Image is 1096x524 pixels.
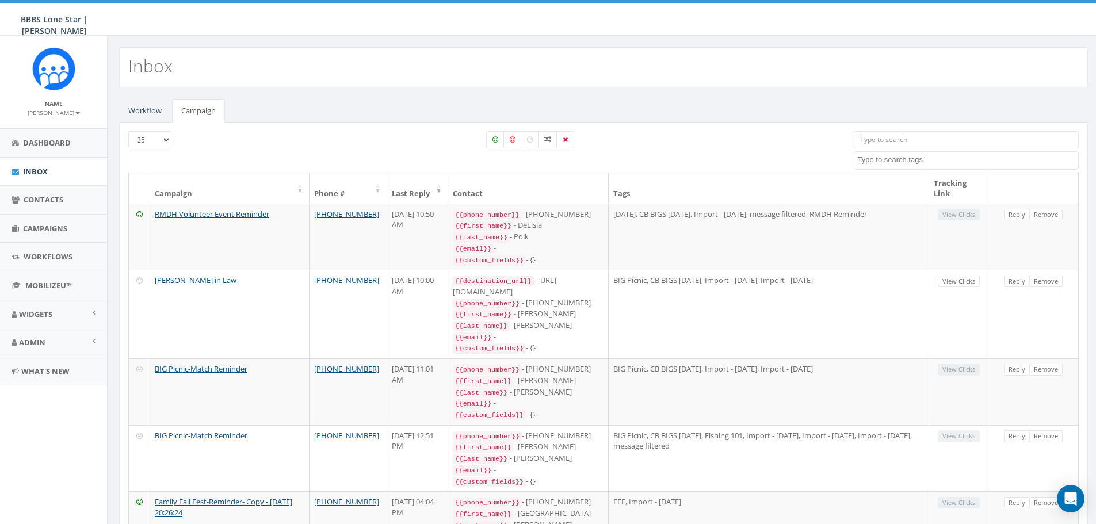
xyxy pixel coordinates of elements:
[32,47,75,90] img: Rally_Corp_Icon_1.png
[453,477,526,487] code: {{custom_fields}}
[155,209,269,219] a: RMDH Volunteer Event Reminder
[448,173,609,204] th: Contact
[938,276,980,288] a: View Clicks
[453,255,526,266] code: {{custom_fields}}
[128,56,173,75] h2: Inbox
[453,431,522,442] code: {{phone_number}}
[314,364,379,374] a: [PHONE_NUMBER]
[314,430,379,441] a: [PHONE_NUMBER]
[538,131,557,148] label: Mixed
[503,131,522,148] label: Negative
[314,496,379,507] a: [PHONE_NUMBER]
[453,430,604,442] div: - [PHONE_NUMBER]
[453,308,604,320] div: - [PERSON_NAME]
[24,251,72,262] span: Workflows
[1029,497,1063,509] a: Remove
[387,358,448,425] td: [DATE] 11:01 AM
[453,320,604,331] div: - [PERSON_NAME]
[28,107,80,117] a: [PERSON_NAME]
[453,409,604,420] div: - {}
[521,131,539,148] label: Neutral
[1004,430,1030,442] a: Reply
[25,280,72,290] span: MobilizeU™
[453,321,510,331] code: {{last_name}}
[155,275,236,285] a: [PERSON_NAME] in Law
[387,204,448,270] td: [DATE] 10:50 AM
[453,441,604,453] div: - [PERSON_NAME]
[453,388,510,398] code: {{last_name}}
[155,496,292,518] a: Family Fall Fest-Reminder- Copy - [DATE] 20:26:24
[609,270,930,358] td: BIG Picnic, CB BIGS [DATE], Import - [DATE], Import - [DATE]
[453,364,604,375] div: - [PHONE_NUMBER]
[387,270,448,358] td: [DATE] 10:00 AM
[453,332,494,343] code: {{email}}
[453,343,526,354] code: {{custom_fields}}
[21,14,88,36] span: BBBS Lone Star | [PERSON_NAME]
[453,375,604,387] div: - [PERSON_NAME]
[453,498,522,508] code: {{phone_number}}
[453,509,514,519] code: {{first_name}}
[155,364,247,374] a: BIG Picnic-Match Reminder
[1004,364,1030,376] a: Reply
[453,220,604,231] div: - DeLisia
[453,442,514,453] code: {{first_name}}
[556,131,574,148] label: Removed
[155,430,247,441] a: BIG Picnic-Match Reminder
[453,210,522,220] code: {{phone_number}}
[857,155,1078,165] textarea: Search
[453,297,604,309] div: - [PHONE_NUMBER]
[314,209,379,219] a: [PHONE_NUMBER]
[1029,364,1063,376] a: Remove
[453,399,494,409] code: {{email}}
[453,221,514,231] code: {{first_name}}
[453,209,604,220] div: - [PHONE_NUMBER]
[119,99,171,123] a: Workflow
[23,223,67,234] span: Campaigns
[172,99,225,123] a: Campaign
[1029,276,1063,288] a: Remove
[1029,209,1063,221] a: Remove
[453,387,604,398] div: - [PERSON_NAME]
[387,173,448,204] th: Last Reply: activate to sort column ascending
[453,476,604,487] div: - {}
[453,331,604,343] div: -
[609,173,930,204] th: Tags
[28,109,80,117] small: [PERSON_NAME]
[310,173,387,204] th: Phone #: activate to sort column ascending
[19,337,45,347] span: Admin
[23,137,71,148] span: Dashboard
[609,204,930,270] td: [DATE], CB BIGS [DATE], Import - [DATE], message filtered, RMDH Reminder
[453,232,510,243] code: {{last_name}}
[453,376,514,387] code: {{first_name}}
[453,508,604,519] div: - [GEOGRAPHIC_DATA]
[21,366,70,376] span: What's New
[453,365,522,375] code: {{phone_number}}
[486,131,505,148] label: Positive
[453,454,510,464] code: {{last_name}}
[453,231,604,243] div: - Polk
[19,309,52,319] span: Widgets
[453,299,522,309] code: {{phone_number}}
[453,275,604,297] div: - [URL][DOMAIN_NAME]
[929,173,988,204] th: Tracking Link
[453,309,514,320] code: {{first_name}}
[854,131,1079,148] input: Type to search
[453,243,604,254] div: -
[453,453,604,464] div: - [PERSON_NAME]
[1004,497,1030,509] a: Reply
[453,342,604,354] div: - {}
[453,410,526,420] code: {{custom_fields}}
[453,254,604,266] div: - {}
[1029,430,1063,442] a: Remove
[453,465,494,476] code: {{email}}
[1004,209,1030,221] a: Reply
[1057,485,1084,512] div: Open Intercom Messenger
[453,464,604,476] div: -
[453,397,604,409] div: -
[314,275,379,285] a: [PHONE_NUMBER]
[387,425,448,492] td: [DATE] 12:51 PM
[24,194,63,205] span: Contacts
[453,244,494,254] code: {{email}}
[150,173,310,204] th: Campaign: activate to sort column ascending
[23,166,48,177] span: Inbox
